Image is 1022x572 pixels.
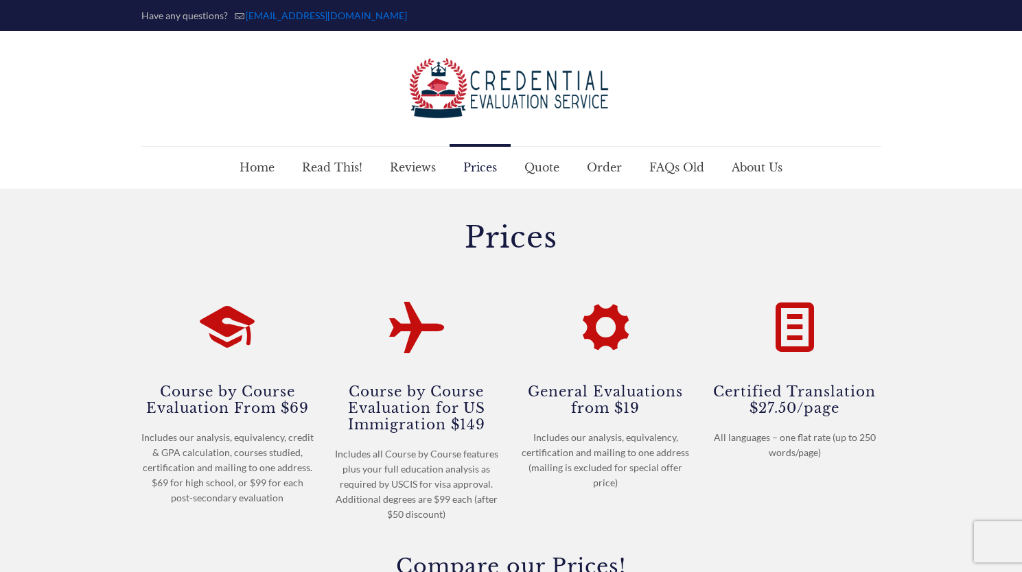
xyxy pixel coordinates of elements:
h4: Certified Translation $27.50/page [708,382,881,416]
div: All languages – one flat rate (up to 250 words/page) [708,430,881,460]
h1: Prices [141,223,881,252]
div: Includes our analysis, equivalency, certification and mailing to one address (mailing is excluded... [520,430,693,490]
a: Credential Evaluation Service [408,31,614,146]
a: Quote [511,147,573,188]
h4: Course by Course Evaluation for US Immigration $149 [330,382,503,433]
h4: General Evaluations from $19 [520,382,693,416]
a: Read This! [288,147,376,188]
a: Reviews [376,147,450,188]
a: Order [573,147,636,188]
a: FAQs Old [636,147,718,188]
nav: Main menu [226,147,796,188]
a: Home [226,147,288,188]
div: Includes all Course by Course features plus your full education analysis as required by USCIS for... [330,446,503,522]
div: Includes our analysis, equivalency, credit & GPA calculation, courses studied, certification and ... [141,430,314,505]
a: About Us [718,147,796,188]
h4: Course by Course Evaluation From $69 [141,382,314,416]
img: logo-color [408,58,614,119]
a: Prices [450,147,511,188]
iframe: LiveChat chat widget [829,529,1022,572]
a: mail [246,10,407,21]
